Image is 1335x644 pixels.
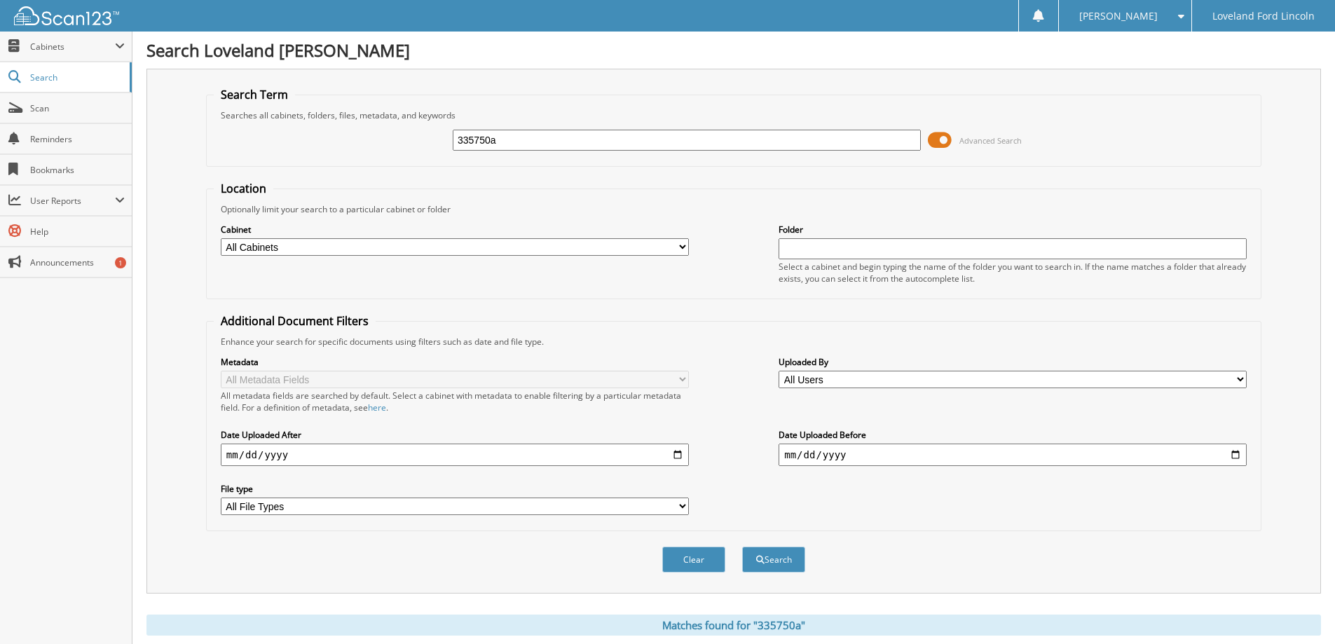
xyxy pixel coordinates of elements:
[779,224,1247,235] label: Folder
[146,615,1321,636] div: Matches found for "335750a"
[779,261,1247,285] div: Select a cabinet and begin typing the name of the folder you want to search in. If the name match...
[30,256,125,268] span: Announcements
[115,257,126,268] div: 1
[214,336,1254,348] div: Enhance your search for specific documents using filters such as date and file type.
[662,547,725,573] button: Clear
[30,102,125,114] span: Scan
[221,444,689,466] input: start
[221,429,689,441] label: Date Uploaded After
[30,133,125,145] span: Reminders
[30,195,115,207] span: User Reports
[779,429,1247,441] label: Date Uploaded Before
[779,356,1247,368] label: Uploaded By
[214,313,376,329] legend: Additional Document Filters
[221,390,689,413] div: All metadata fields are searched by default. Select a cabinet with metadata to enable filtering b...
[14,6,119,25] img: scan123-logo-white.svg
[742,547,805,573] button: Search
[779,444,1247,466] input: end
[959,135,1022,146] span: Advanced Search
[214,87,295,102] legend: Search Term
[30,71,123,83] span: Search
[368,402,386,413] a: here
[214,109,1254,121] div: Searches all cabinets, folders, files, metadata, and keywords
[30,226,125,238] span: Help
[1079,12,1158,20] span: [PERSON_NAME]
[221,356,689,368] label: Metadata
[214,203,1254,215] div: Optionally limit your search to a particular cabinet or folder
[214,181,273,196] legend: Location
[30,41,115,53] span: Cabinets
[221,483,689,495] label: File type
[1212,12,1315,20] span: Loveland Ford Lincoln
[146,39,1321,62] h1: Search Loveland [PERSON_NAME]
[30,164,125,176] span: Bookmarks
[1265,577,1335,644] iframe: Chat Widget
[221,224,689,235] label: Cabinet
